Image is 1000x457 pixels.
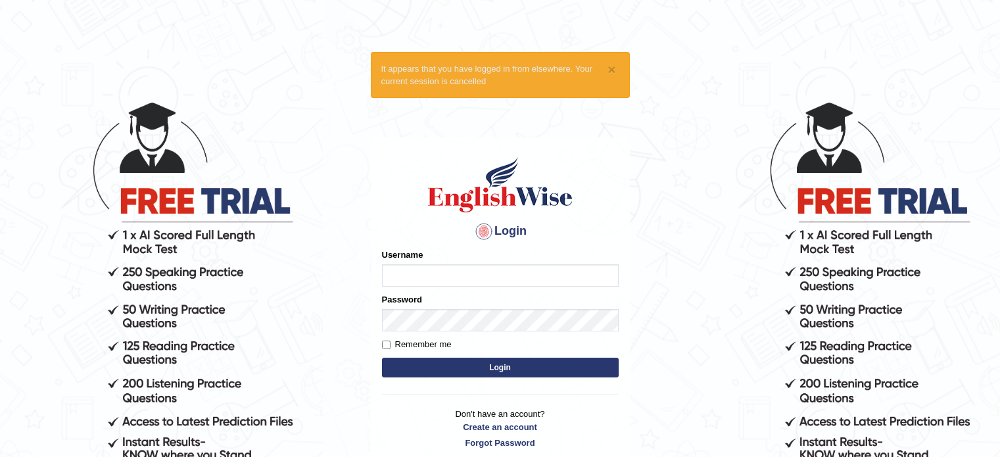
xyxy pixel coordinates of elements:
[382,293,422,306] label: Password
[382,408,619,448] p: Don't have an account?
[382,358,619,377] button: Login
[382,437,619,449] a: Forgot Password
[607,62,615,76] button: ×
[371,52,630,98] div: It appears that you have logged in from elsewhere. Your current session is cancelled
[382,221,619,242] h4: Login
[382,338,452,351] label: Remember me
[382,341,391,349] input: Remember me
[425,155,575,214] img: Logo of English Wise sign in for intelligent practice with AI
[382,421,619,433] a: Create an account
[382,249,423,261] label: Username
